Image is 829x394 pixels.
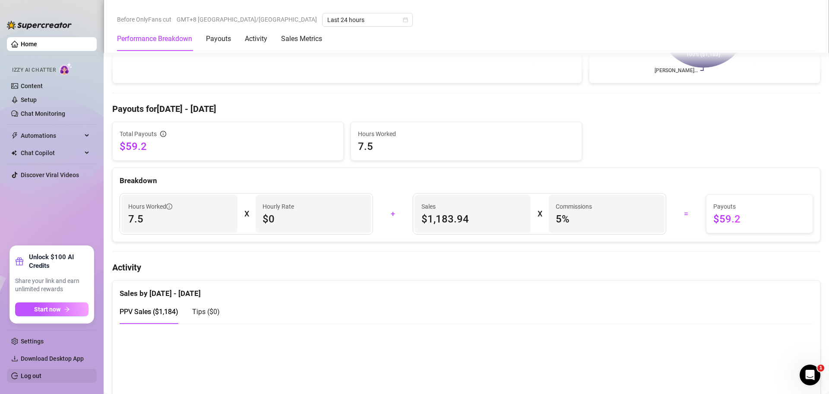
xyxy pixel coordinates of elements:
[11,150,17,156] img: Chat Copilot
[64,306,70,312] span: arrow-right
[192,308,220,316] span: Tips ( $0 )
[671,207,701,221] div: =
[128,212,231,226] span: 7.5
[120,308,178,316] span: PPV Sales ( $1,184 )
[556,212,658,226] span: 5 %
[21,41,37,48] a: Home
[112,103,820,115] h4: Payouts for [DATE] - [DATE]
[120,129,157,139] span: Total Payouts
[29,253,89,270] strong: Unlock $100 AI Credits
[117,34,192,44] div: Performance Breakdown
[11,132,18,139] span: thunderbolt
[128,202,172,211] span: Hours Worked
[112,261,820,273] h4: Activity
[817,365,824,372] span: 1
[403,17,408,22] span: calendar
[166,203,172,210] span: info-circle
[59,63,73,75] img: AI Chatter
[281,34,322,44] div: Sales Metrics
[263,202,294,211] article: Hourly Rate
[117,13,171,26] span: Before OnlyFans cut
[21,372,41,379] a: Log out
[655,67,698,73] text: [PERSON_NAME]…
[245,34,267,44] div: Activity
[21,96,37,103] a: Setup
[378,207,408,221] div: +
[7,21,72,29] img: logo-BBDzfeDw.svg
[538,207,542,221] div: X
[15,277,89,294] span: Share your link and earn unlimited rewards
[15,302,89,316] button: Start nowarrow-right
[21,129,82,143] span: Automations
[120,175,813,187] div: Breakdown
[21,146,82,160] span: Chat Copilot
[421,212,524,226] span: $1,183.94
[263,212,365,226] span: $0
[206,34,231,44] div: Payouts
[713,212,806,226] span: $59.2
[21,338,44,345] a: Settings
[120,281,813,299] div: Sales by [DATE] - [DATE]
[21,355,84,362] span: Download Desktop App
[21,83,43,89] a: Content
[120,140,336,153] span: $59.2
[358,140,575,153] span: 7.5
[800,365,820,385] iframe: Intercom live chat
[327,13,408,26] span: Last 24 hours
[11,355,18,362] span: download
[21,110,65,117] a: Chat Monitoring
[421,202,524,211] span: Sales
[358,129,575,139] span: Hours Worked
[15,257,24,266] span: gift
[12,66,56,74] span: Izzy AI Chatter
[244,207,249,221] div: X
[21,172,79,178] a: Discover Viral Videos
[160,131,166,137] span: info-circle
[177,13,317,26] span: GMT+8 [GEOGRAPHIC_DATA]/[GEOGRAPHIC_DATA]
[713,202,806,211] span: Payouts
[556,202,592,211] article: Commissions
[34,306,60,313] span: Start now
